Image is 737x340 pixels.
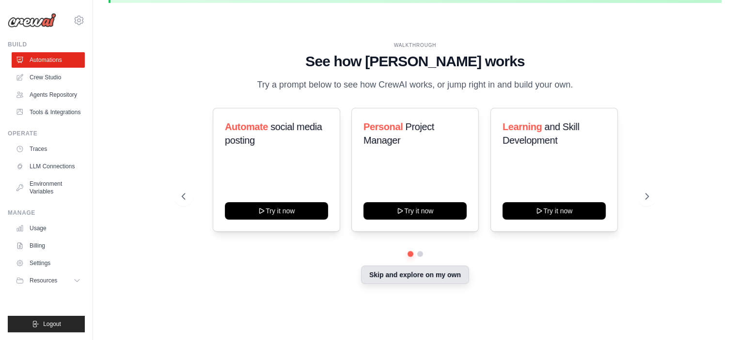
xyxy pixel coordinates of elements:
[363,121,434,146] span: Project Manager
[8,41,85,48] div: Build
[225,121,322,146] span: social media posting
[182,42,649,49] div: WALKTHROUGH
[12,255,85,271] a: Settings
[12,141,85,157] a: Traces
[252,78,578,92] p: Try a prompt below to see how CrewAI works, or jump right in and build your own.
[225,121,268,132] span: Automate
[502,202,606,220] button: Try it now
[225,202,328,220] button: Try it now
[12,273,85,288] button: Resources
[8,316,85,332] button: Logout
[12,176,85,199] a: Environment Variables
[12,52,85,68] a: Automations
[361,266,469,284] button: Skip and explore on my own
[8,13,56,28] img: Logo
[502,121,579,146] span: and Skill Development
[8,130,85,137] div: Operate
[8,209,85,217] div: Manage
[12,221,85,236] a: Usage
[12,238,85,253] a: Billing
[12,87,85,103] a: Agents Repository
[182,53,649,70] h1: See how [PERSON_NAME] works
[12,104,85,120] a: Tools & Integrations
[12,159,85,174] a: LLM Connections
[43,320,61,328] span: Logout
[363,202,467,220] button: Try it now
[30,277,57,284] span: Resources
[12,70,85,85] a: Crew Studio
[363,121,403,132] span: Personal
[502,121,542,132] span: Learning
